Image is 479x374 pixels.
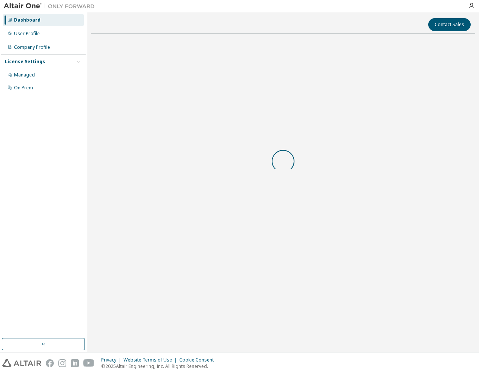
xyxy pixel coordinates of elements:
div: Cookie Consent [179,357,218,363]
p: © 2025 Altair Engineering, Inc. All Rights Reserved. [101,363,218,369]
div: Website Terms of Use [124,357,179,363]
img: Altair One [4,2,99,10]
img: facebook.svg [46,359,54,367]
div: Dashboard [14,17,41,23]
div: Privacy [101,357,124,363]
div: Managed [14,72,35,78]
div: Company Profile [14,44,50,50]
img: altair_logo.svg [2,359,41,367]
div: On Prem [14,85,33,91]
img: instagram.svg [58,359,66,367]
div: User Profile [14,31,40,37]
div: License Settings [5,59,45,65]
button: Contact Sales [428,18,471,31]
img: youtube.svg [83,359,94,367]
img: linkedin.svg [71,359,79,367]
